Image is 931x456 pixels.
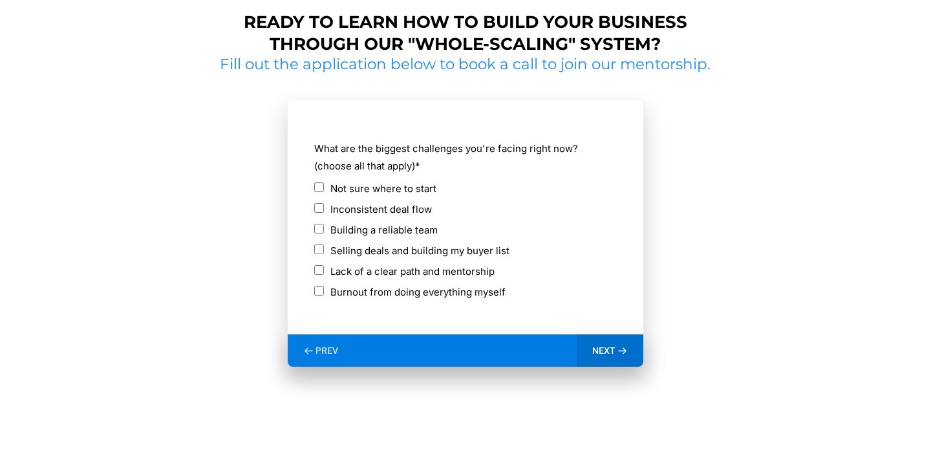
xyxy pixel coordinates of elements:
label: What are the biggest challenges you're facing right now? (choose all that apply) [314,140,617,175]
label: Building a reliable team [330,221,438,239]
label: Burnout from doing everything myself [330,283,506,301]
label: Not sure where to start [330,180,436,197]
span: PREV [316,345,338,356]
strong: Ready to learn how to build your business through our "whole-scaling" system? [244,12,687,54]
span: NEXT [592,345,615,356]
label: Inconsistent deal flow [330,201,432,218]
label: Lack of a clear path and mentorship [330,263,495,280]
label: Selling deals and building my buyer list [330,242,509,259]
h2: Fill out the application below to book a call to join our mentorship. [215,55,716,74]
